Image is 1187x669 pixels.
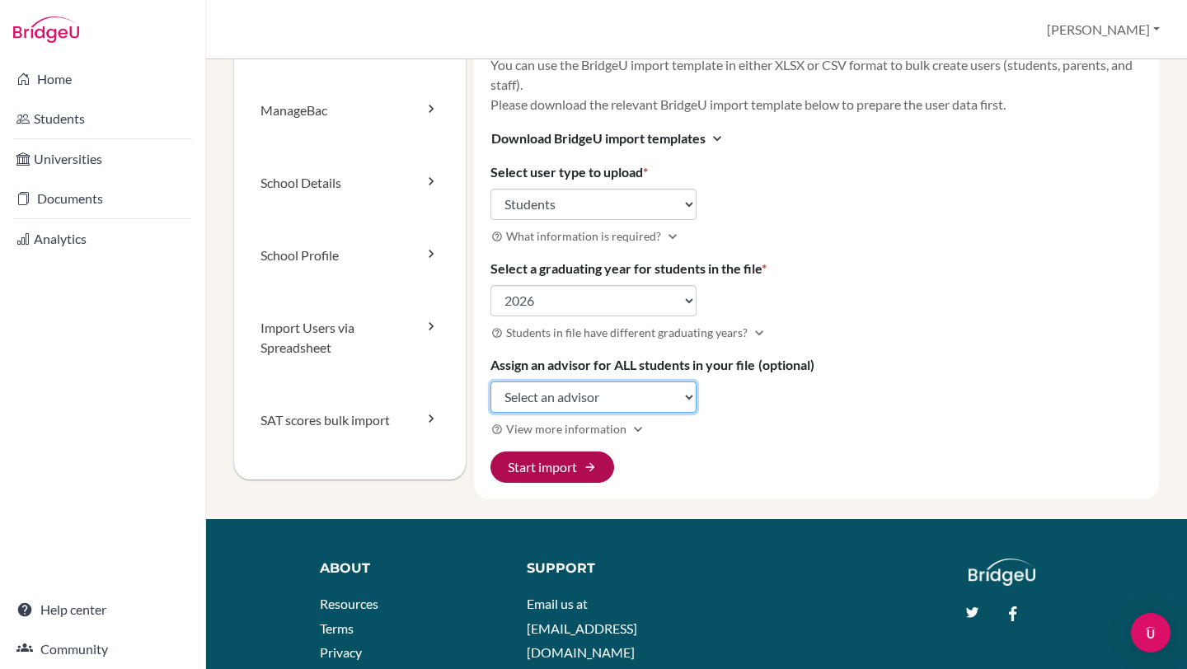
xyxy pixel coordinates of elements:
[320,559,490,578] div: About
[490,451,614,483] button: Start import
[320,596,378,611] a: Resources
[1039,14,1167,45] button: [PERSON_NAME]
[234,74,466,147] a: ManageBac
[584,461,597,474] span: arrow_forward
[234,292,466,384] a: Import Users via Spreadsheet
[491,231,503,242] i: help_outline
[664,228,681,245] i: Expand more
[491,129,706,148] span: Download BridgeU import templates
[3,222,202,255] a: Analytics
[490,128,726,149] button: Download BridgeU import templatesexpand_more
[758,357,814,372] span: (optional)
[3,182,202,215] a: Documents
[490,55,1143,115] p: You can use the BridgeU import template in either XLSX or CSV format to bulk create users (studen...
[527,559,681,578] div: Support
[3,102,202,135] a: Students
[506,324,748,341] span: Students in file have different graduating years?
[751,325,767,341] i: Expand more
[527,596,637,660] a: Email us at [EMAIL_ADDRESS][DOMAIN_NAME]
[490,355,814,375] label: Assign an advisor for ALL students in your file
[490,259,767,278] label: Select a graduating year for students in the file
[490,227,682,246] button: What information is required?Expand more
[506,420,626,437] span: View more information
[490,162,648,182] label: Select user type to upload
[234,147,466,219] a: School Details
[320,620,354,636] a: Terms
[709,130,725,147] i: expand_more
[491,423,503,435] i: help_outline
[234,219,466,292] a: School Profile
[1131,613,1171,653] div: Open Intercom Messenger
[3,593,202,626] a: Help center
[13,16,79,43] img: Bridge-U
[320,644,362,660] a: Privacy
[630,421,646,437] i: Expand more
[490,419,647,438] button: View more informationExpand more
[234,384,466,456] a: SAT scores bulk import
[3,63,202,96] a: Home
[3,143,202,175] a: Universities
[490,323,768,342] button: Students in file have different graduating years?Expand more
[969,559,1035,586] img: logo_white@2x-f4f0deed5e89b7ecb1c2cc34c3e3d731f90f0f143d5ea2071677605dd97b5244.png
[506,227,661,245] span: What information is required?
[3,633,202,666] a: Community
[491,327,503,339] i: help_outline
